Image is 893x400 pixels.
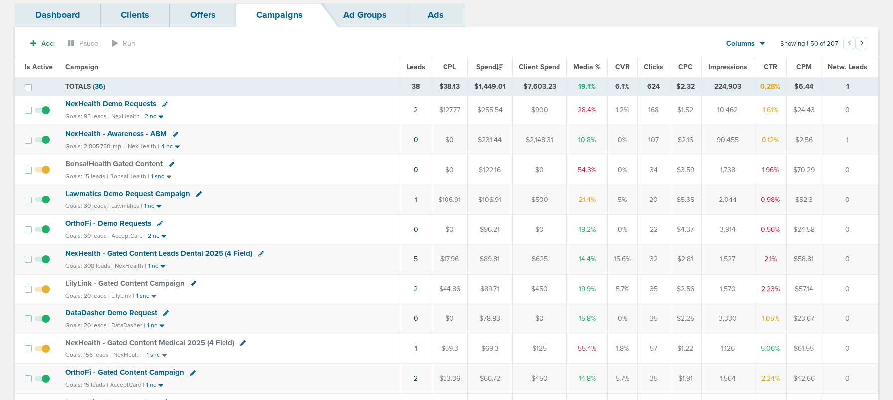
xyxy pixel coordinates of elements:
[65,338,234,347] span: NexHealth - Gated Content Medical 2025 (4 Field)
[407,3,464,27] a: Ads
[821,96,878,125] td: 0
[468,304,513,334] td: $78.83
[637,274,670,304] td: 35
[607,364,637,394] td: 5.7%
[786,364,821,394] td: $42.66
[754,304,786,334] td: 1.05%
[786,96,821,125] td: $24.43
[128,143,159,150] small: NexHealth |
[468,364,513,394] td: $66.72
[468,96,513,125] td: $255.54
[112,292,134,299] small: LilyLink |
[144,202,154,210] small: 1 nc
[567,155,607,185] td: 54.3%
[148,232,159,240] small: 2 nc
[754,244,786,274] td: 2.1%
[468,214,513,244] td: $96.21
[65,143,126,150] small: Goals: 2,805,750 imp. |
[65,189,190,198] span: Lawmatics Demo Request Campaign
[796,63,812,71] span: CPM
[726,39,755,49] span: Columns
[615,63,630,71] span: CVR
[512,214,567,244] td: $0
[414,255,418,263] a: 5
[414,285,418,293] a: 2
[607,214,637,244] td: 0%
[786,244,821,274] td: $58.81
[65,113,110,120] small: Goals: 95 leads |
[786,77,821,96] td: $6.44
[432,125,467,155] td: $0
[821,364,878,394] td: 0
[754,334,786,364] td: 5.06%
[567,304,607,334] td: 15.8%
[65,308,157,317] span: DataDasher Demo Request
[670,244,701,274] td: $2.81
[670,125,701,155] td: $2.16
[65,129,167,138] span: NexHealth - Awareness - ABM
[821,185,878,215] td: 0
[607,304,637,334] td: 0%
[607,155,637,185] td: 0%
[567,334,607,364] td: 55.4%
[786,125,821,155] td: $2.56
[702,304,754,334] td: 3,330
[468,334,513,364] td: $69.3
[754,214,786,244] td: 0.56%
[678,63,693,71] span: CPC
[512,155,567,185] td: $0
[670,96,701,125] td: $1.52
[406,63,425,71] span: Leads
[754,274,786,304] td: 2.23%
[670,304,701,334] td: $2.25
[59,77,400,96] td: TOTALS ( )
[65,100,156,108] span: NexHealth Demo Requests
[567,364,607,394] td: 14.8%
[637,364,670,394] td: 35
[170,3,236,27] a: Offers
[414,314,418,323] a: 0
[637,96,670,125] td: 168
[512,304,567,334] td: $0
[702,364,754,394] td: 1,564
[786,155,821,185] td: $70.29
[702,96,754,125] td: 10,462
[567,214,607,244] td: 19.2%
[65,322,110,329] small: Goals: 20 leads |
[519,63,560,71] span: Client Spend
[567,96,607,125] td: 28.4%
[670,364,701,394] td: $1.91
[754,155,786,185] td: 1.96%
[821,274,878,304] td: 0
[414,106,418,114] a: 2
[786,334,821,364] td: $61.55
[637,334,670,364] td: 57
[637,214,670,244] td: 22
[754,364,786,394] td: 2.24%
[468,244,513,274] td: $89.81
[637,244,670,274] td: 32
[65,368,184,377] span: OrthoFi - Gated Content Campaign
[821,214,878,244] td: 0
[476,63,503,71] span: Spend
[41,39,54,48] span: Add
[512,244,567,274] td: $625
[637,77,670,96] td: 624
[148,262,158,270] small: 1 nc
[764,63,777,71] span: CTR
[821,125,878,155] td: 1
[432,77,467,96] td: $38.13
[637,185,670,215] td: 20
[432,274,467,304] td: $44.86
[754,96,786,125] td: 1.61%
[702,185,754,215] td: 2,044
[607,334,637,364] td: 1.8%
[65,219,151,228] span: OrthoFi - Demo Requests
[161,143,173,150] small: 4 nc
[468,274,513,304] td: $89.71
[670,185,701,215] td: $5.35
[637,125,670,155] td: 107
[468,155,513,185] td: $122.16
[670,334,701,364] td: $1.22
[670,214,701,244] td: $4.37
